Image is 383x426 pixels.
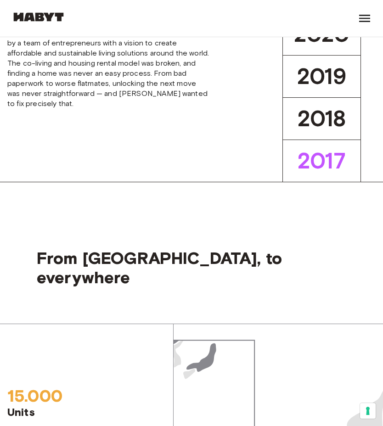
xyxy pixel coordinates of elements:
[282,97,361,140] button: 2018
[37,248,346,287] span: From [GEOGRAPHIC_DATA], to everywhere
[282,55,361,97] button: 2019
[360,403,376,419] button: Your consent preferences for tracking technologies
[11,12,66,22] img: Habyt
[298,147,346,174] span: 2017
[297,63,346,90] span: 2019
[7,405,166,419] span: Units
[7,386,166,405] span: 15.000
[282,140,361,182] button: 2017
[7,28,209,109] span: [PERSON_NAME] was founded in [GEOGRAPHIC_DATA] by a team of entrepreneurs with a vision to create...
[298,105,346,132] span: 2018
